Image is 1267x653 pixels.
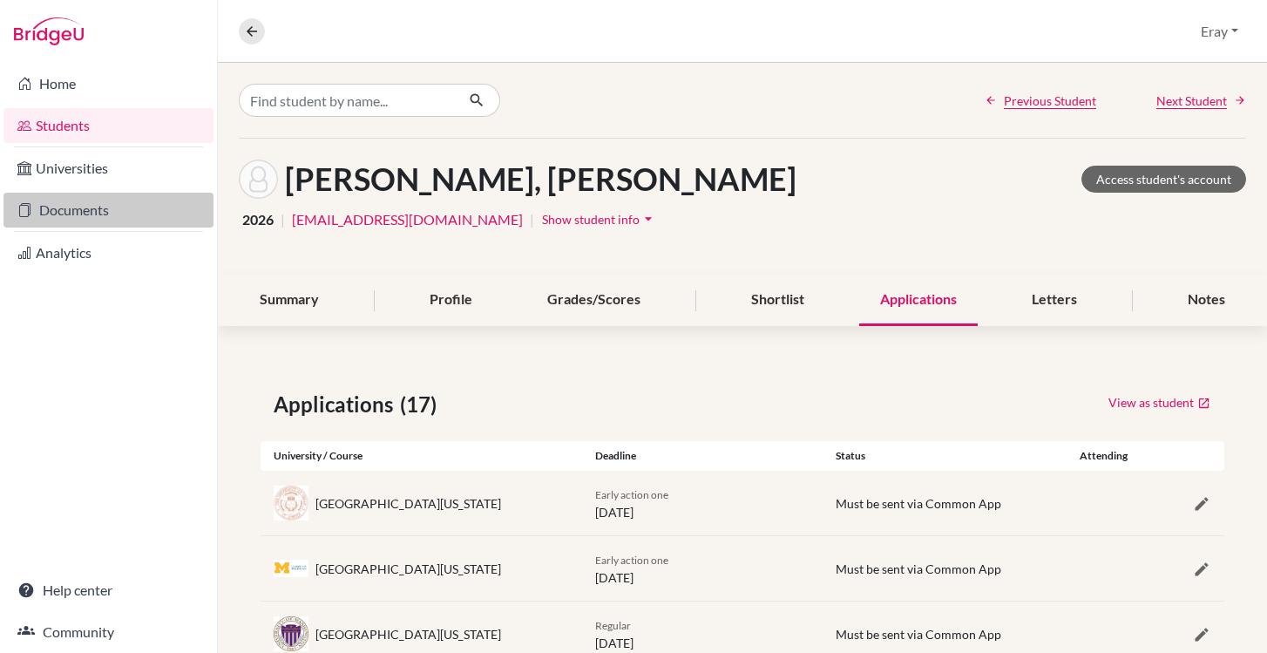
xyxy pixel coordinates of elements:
div: Status [823,448,1064,464]
div: Deadline [582,448,823,464]
div: [GEOGRAPHIC_DATA][US_STATE] [315,625,501,643]
i: arrow_drop_down [640,210,657,228]
span: Next Student [1156,92,1227,110]
span: | [530,209,534,230]
div: [DATE] [582,485,823,521]
a: Documents [3,193,213,228]
div: Letters [1011,275,1098,326]
span: | [281,209,285,230]
div: Notes [1167,275,1246,326]
input: Find student by name... [239,84,455,117]
a: Next Student [1156,92,1246,110]
img: us_was_8svz4jgo.jpeg [274,616,308,651]
h1: [PERSON_NAME], [PERSON_NAME] [285,160,796,198]
span: 2026 [242,209,274,230]
img: Kaan Alp Alpman's avatar [239,160,278,199]
a: Community [3,615,213,650]
div: Attending [1064,448,1144,464]
span: Early action one [595,488,668,501]
div: Grades/Scores [526,275,661,326]
img: us_ute_22qk9dqw.jpeg [274,486,308,520]
div: University / Course [261,448,582,464]
img: Bridge-U [14,17,84,45]
div: [DATE] [582,616,823,652]
a: Help center [3,573,213,608]
a: [EMAIL_ADDRESS][DOMAIN_NAME] [292,209,523,230]
a: View as student [1108,389,1211,416]
a: Previous Student [985,92,1096,110]
div: [GEOGRAPHIC_DATA][US_STATE] [315,494,501,513]
div: Applications [859,275,978,326]
span: Applications [274,389,400,420]
div: [DATE] [582,550,823,587]
button: Show student infoarrow_drop_down [541,206,658,233]
img: us_umi_m_7di3pp.jpeg [274,560,308,578]
a: Analytics [3,235,213,270]
div: Summary [239,275,340,326]
a: Universities [3,151,213,186]
span: Must be sent via Common App [836,627,1001,642]
a: Students [3,108,213,143]
span: Regular [595,619,631,632]
span: Previous Student [1004,92,1096,110]
span: Must be sent via Common App [836,561,1001,576]
button: Eray [1193,15,1246,48]
span: Early action one [595,554,668,567]
a: Home [3,66,213,101]
span: (17) [400,389,444,420]
div: Profile [409,275,493,326]
div: [GEOGRAPHIC_DATA][US_STATE] [315,560,501,578]
a: Access student's account [1081,166,1246,193]
span: Show student info [542,212,640,227]
span: Must be sent via Common App [836,496,1001,511]
div: Shortlist [730,275,825,326]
